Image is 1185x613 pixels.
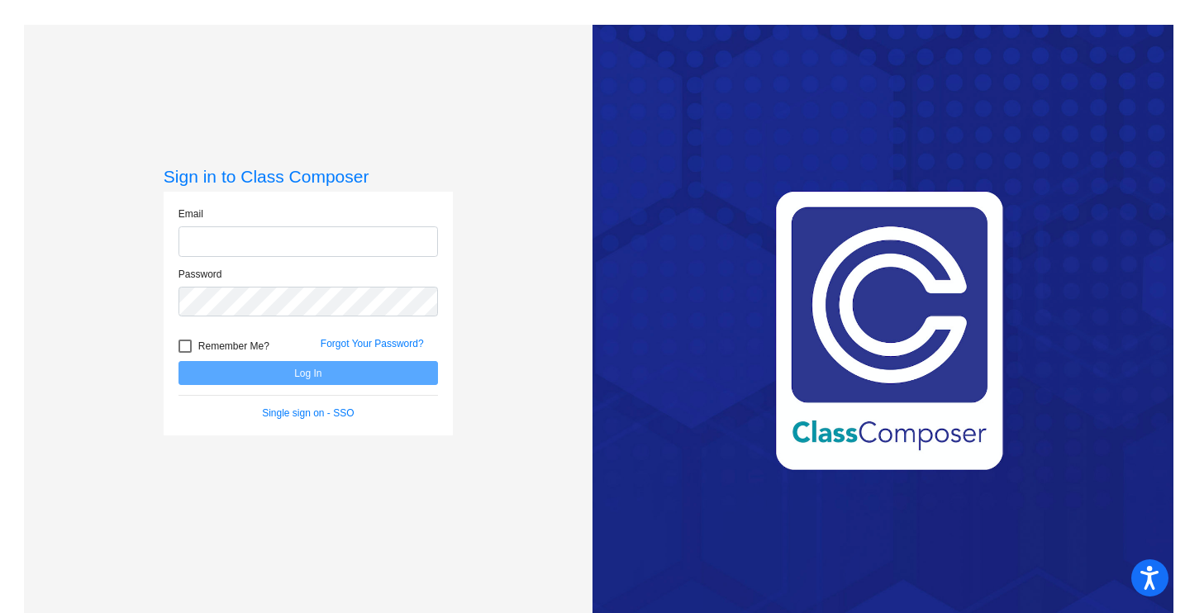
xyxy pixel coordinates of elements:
a: Single sign on - SSO [262,407,354,419]
h3: Sign in to Class Composer [164,166,453,187]
label: Email [178,207,203,221]
a: Forgot Your Password? [321,338,424,349]
span: Remember Me? [198,336,269,356]
label: Password [178,267,222,282]
button: Log In [178,361,438,385]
